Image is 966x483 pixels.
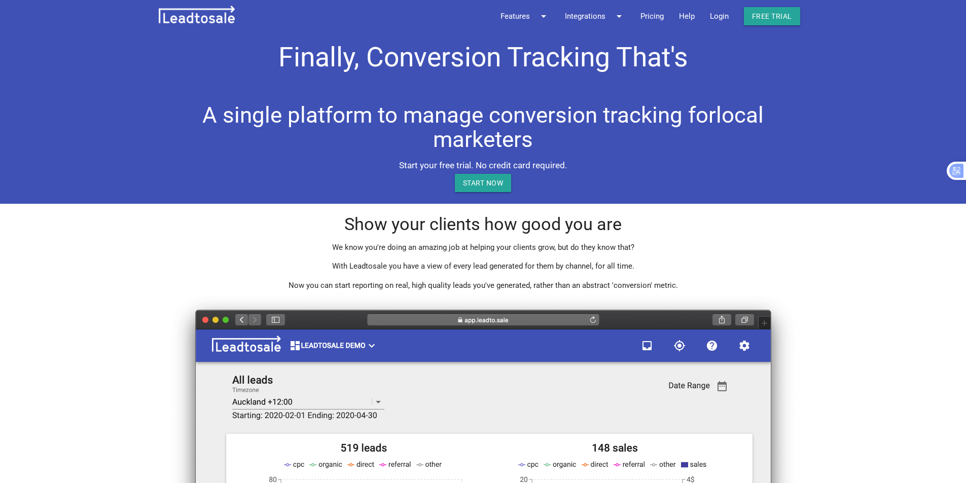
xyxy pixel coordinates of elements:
h3: Show your clients how good you are [159,215,808,234]
p: Now you can start reporting on real, high quality leads you've generated, rather than an abstract... [159,280,808,291]
p: With Leadtosale you have a view of every lead generated for them by channel, for all time. [159,261,808,272]
h1: Finally, Conversion Tracking That's [159,32,808,78]
span: local marketers [433,102,764,153]
h5: Start your free trial. No credit card required. [159,161,808,170]
h2: A single platform to manage conversion tracking for [159,103,808,152]
img: leadtosale.png [159,6,235,23]
p: We know you're doing an amazing job at helping your clients grow, but do they know that? [159,242,808,253]
a: START NOW [455,174,512,192]
a: Free trial [744,7,800,25]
